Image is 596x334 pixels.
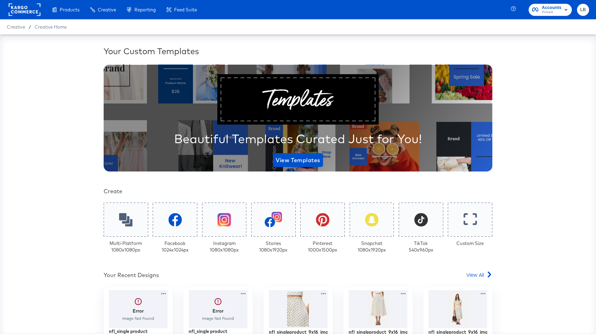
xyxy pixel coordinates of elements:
[174,7,197,12] span: Feed Suite
[60,7,79,12] span: Products
[174,130,422,147] div: Beautiful Templates Curated Just for You!
[7,24,25,30] span: Creative
[580,6,586,14] span: LB
[273,153,323,167] button: View Templates
[308,240,337,253] div: Pinterest 1000 x 1500 px
[259,240,287,253] div: Stories 1080 x 1920 px
[542,4,561,11] span: Accounts
[104,271,159,279] div: Your Recent Designs
[542,10,561,15] span: Primark
[358,240,386,253] div: Snapchat 1080 x 1920 px
[210,240,239,253] div: Instagram 1080 x 1080 px
[104,45,492,57] div: Your Custom Templates
[276,155,320,165] span: View Templates
[35,24,67,30] a: Creative Home
[98,7,116,12] span: Creative
[409,240,433,253] div: TikTok 540 x 960 px
[529,4,572,16] button: AccountsPrimark
[162,240,189,253] div: Facebook 1024 x 1024 px
[25,24,35,30] span: /
[134,7,156,12] span: Reporting
[577,4,589,16] button: LB
[104,187,492,195] div: Create
[456,240,484,247] div: Custom Size
[466,271,484,278] span: View All
[110,240,142,253] div: Multi-Platform 1080 x 1080 px
[466,271,492,281] a: View All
